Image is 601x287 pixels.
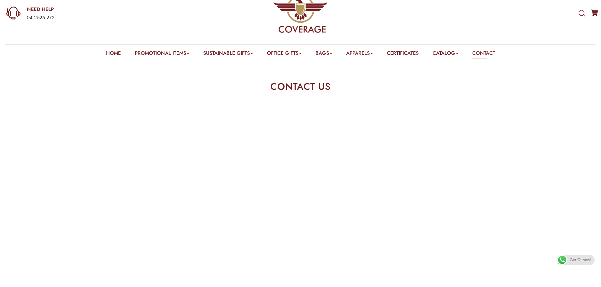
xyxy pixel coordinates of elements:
a: Office Gifts [267,49,302,59]
h2: CONTACT US [192,82,410,91]
a: Bags [315,49,332,59]
a: Apparels [346,49,373,59]
a: NEED HELP [27,6,197,13]
a: Home [106,49,121,59]
a: Certificates [387,49,419,59]
a: Promotional Items [135,49,189,59]
div: 04 2525 272 [27,14,197,22]
a: Sustainable Gifts [203,49,253,59]
a: Contact [472,49,495,59]
a: Catalog [433,49,458,59]
span: Get Quotes! [570,255,591,265]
